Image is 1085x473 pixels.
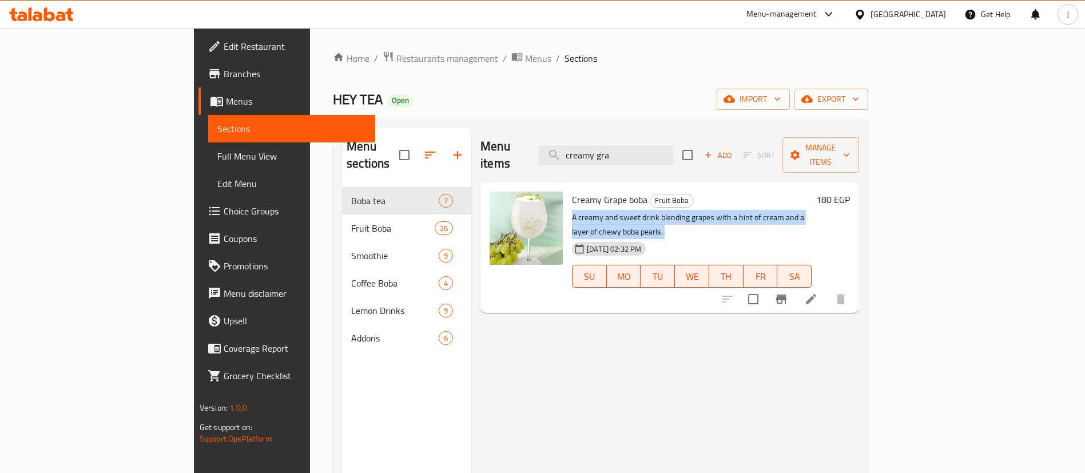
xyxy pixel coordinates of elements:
[645,268,670,285] span: TU
[342,324,471,352] div: Addons6
[607,265,641,288] button: MO
[525,51,551,65] span: Menus
[503,51,507,65] li: /
[794,89,868,110] button: export
[490,192,563,265] img: Creamy Grape boba
[342,187,471,214] div: Boba tea7
[439,305,452,316] span: 9
[198,197,375,225] a: Choice Groups
[392,143,416,167] span: Select all sections
[871,8,946,21] div: [GEOGRAPHIC_DATA]
[351,304,439,317] span: Lemon Drinks
[200,431,272,446] a: Support.OpsPlatform
[700,146,736,164] button: Add
[709,265,744,288] button: TH
[374,51,378,65] li: /
[229,400,247,415] span: 1.0.0
[435,221,453,235] div: items
[198,280,375,307] a: Menu disclaimer
[816,192,850,208] h6: 180 EGP
[198,33,375,60] a: Edit Restaurant
[439,196,452,206] span: 7
[744,265,778,288] button: FR
[387,94,414,108] div: Open
[439,333,452,344] span: 6
[556,51,560,65] li: /
[342,214,471,242] div: Fruit Boba26
[439,304,453,317] div: items
[224,232,366,245] span: Coupons
[351,249,439,263] span: Smoothie
[792,141,850,169] span: Manage items
[435,223,452,234] span: 26
[342,182,471,356] nav: Menu sections
[198,252,375,280] a: Promotions
[582,244,646,255] span: [DATE] 02:32 PM
[198,88,375,115] a: Menus
[675,143,700,167] span: Select section
[342,242,471,269] div: Smoothie9
[444,141,471,169] button: Add section
[782,137,859,173] button: Manage items
[396,51,498,65] span: Restaurants management
[351,276,439,290] span: Coffee Boba
[217,149,366,163] span: Full Menu View
[611,268,637,285] span: MO
[827,285,855,313] button: delete
[439,278,452,289] span: 4
[439,276,453,290] div: items
[224,67,366,81] span: Branches
[198,307,375,335] a: Upsell
[351,331,439,345] span: Addons
[342,297,471,324] div: Lemon Drinks9
[217,122,366,136] span: Sections
[351,194,439,208] span: Boba tea
[208,170,375,197] a: Edit Menu
[650,194,694,208] div: Fruit Boba
[736,146,782,164] span: Select section first
[717,89,790,110] button: import
[226,94,366,108] span: Menus
[480,138,524,172] h2: Menu items
[224,204,366,218] span: Choice Groups
[198,362,375,389] a: Grocery Checklist
[572,210,812,239] p: A creamy and sweet drink blending grapes with a hint of cream and a layer of chewy boba pearls.
[804,292,818,306] a: Edit menu item
[565,51,597,65] span: Sections
[383,51,498,66] a: Restaurants management
[200,420,252,435] span: Get support on:
[439,194,453,208] div: items
[746,7,817,21] div: Menu-management
[702,149,733,162] span: Add
[333,51,868,66] nav: breadcrumb
[804,92,859,106] span: export
[768,285,795,313] button: Branch-specific-item
[782,268,807,285] span: SA
[511,51,551,66] a: Menus
[224,369,366,383] span: Grocery Checklist
[577,268,602,285] span: SU
[679,268,705,285] span: WE
[208,115,375,142] a: Sections
[748,268,773,285] span: FR
[224,314,366,328] span: Upsell
[208,142,375,170] a: Full Menu View
[700,146,736,164] span: Add item
[224,341,366,355] span: Coverage Report
[538,145,673,165] input: search
[777,265,812,288] button: SA
[714,268,739,285] span: TH
[224,39,366,53] span: Edit Restaurant
[675,265,709,288] button: WE
[572,265,607,288] button: SU
[726,92,781,106] span: import
[351,221,435,235] span: Fruit Boba
[439,331,453,345] div: items
[217,177,366,190] span: Edit Menu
